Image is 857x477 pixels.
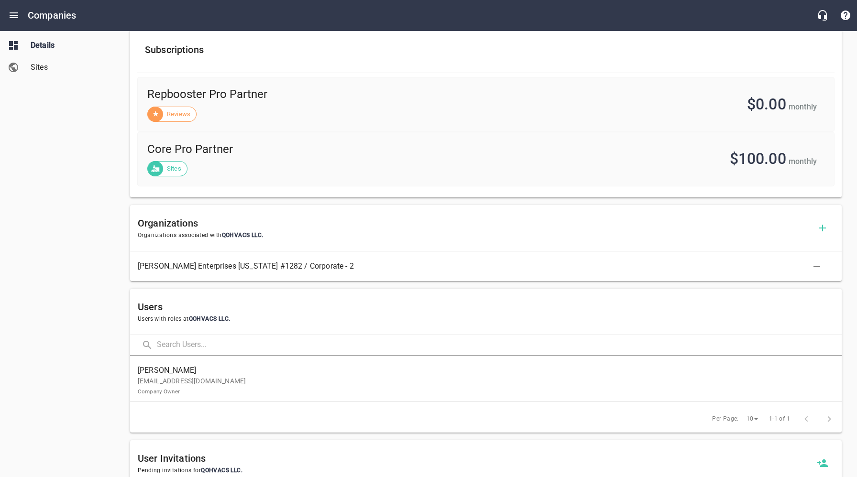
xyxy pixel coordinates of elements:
span: monthly [789,157,817,166]
span: monthly [789,102,817,111]
span: $100.00 [730,150,786,168]
div: Reviews [147,107,197,122]
a: Invite a new user to QOHVACS LLC [811,452,834,475]
span: Pending invitations for [138,466,811,476]
span: [PERSON_NAME] Enterprises [US_STATE] #1282 / Corporate - 2 [138,260,819,272]
span: Core Pro Partner [147,142,473,157]
span: Per Page: [712,414,739,424]
span: Users with roles at [138,314,834,324]
span: 1-1 of 1 [769,414,790,424]
div: Sites [147,161,187,176]
h6: Companies [28,8,76,23]
p: [EMAIL_ADDRESS][DOMAIN_NAME] [138,376,826,396]
span: QOHVACS LLC . [189,315,231,322]
span: Organizations associated with [138,231,811,240]
button: Open drawer [2,4,25,27]
span: Sites [161,164,187,173]
span: Repbooster Pro Partner [147,87,500,102]
span: [PERSON_NAME] [138,365,826,376]
span: QOHVACS LLC . [201,467,242,474]
h6: Organizations [138,216,811,231]
button: Add Organization [811,217,834,239]
button: Live Chat [811,4,834,27]
button: Support Portal [834,4,857,27]
input: Search Users... [157,335,842,356]
h6: User Invitations [138,451,811,466]
span: Sites [31,62,103,73]
small: Company Owner [138,388,180,395]
h6: Subscriptions [145,42,827,57]
button: Delete Association [805,255,828,278]
a: [PERSON_NAME][EMAIL_ADDRESS][DOMAIN_NAME]Company Owner [130,359,842,401]
span: QOHVACS LLC . [222,232,264,238]
span: $0.00 [747,95,786,113]
h6: Users [138,299,834,314]
div: 10 [743,412,762,425]
span: Reviews [161,109,196,119]
span: Details [31,40,103,51]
